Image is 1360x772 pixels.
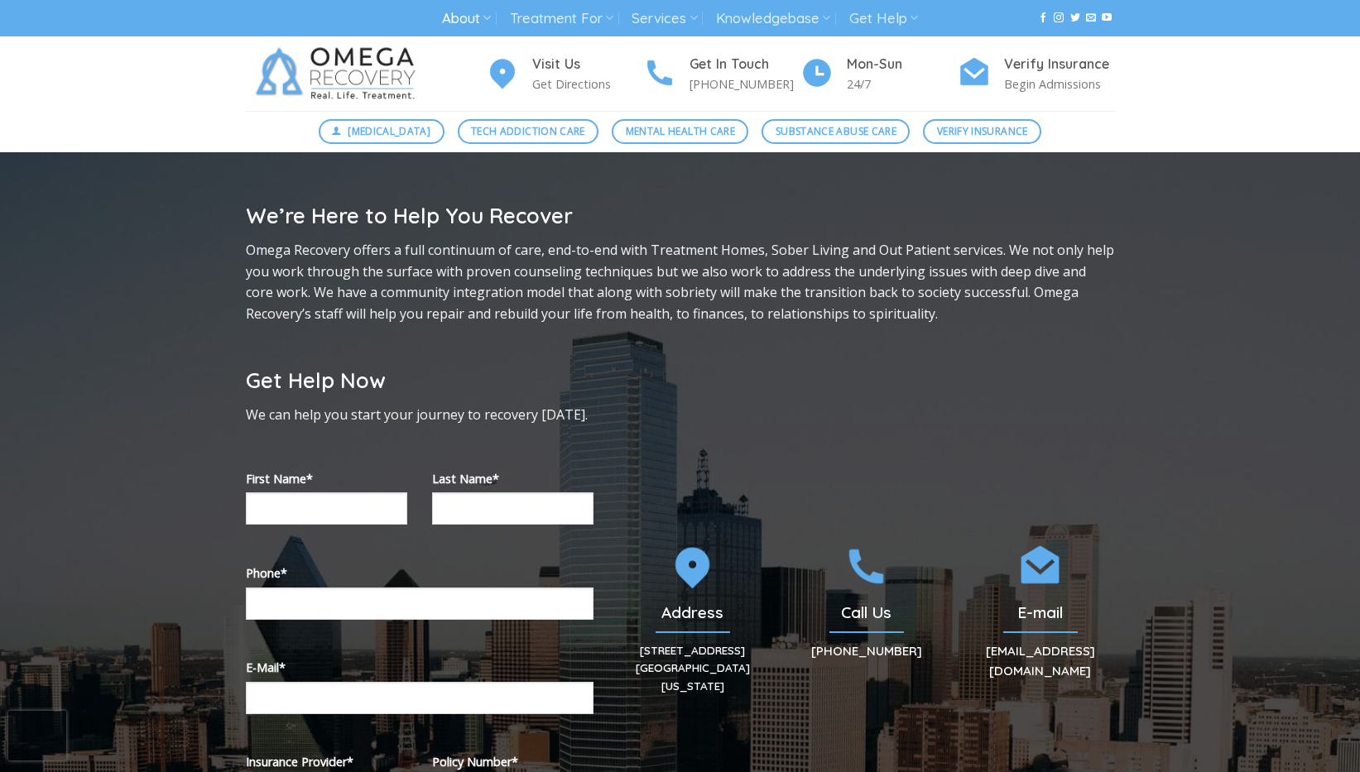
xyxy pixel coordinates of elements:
[246,752,407,771] label: Insurance Provider*
[532,54,643,75] h4: Visit Us
[1054,12,1064,24] a: Follow on Instagram
[626,123,735,139] span: Mental Health Care
[811,643,922,659] a: [PHONE_NUMBER]
[432,469,593,488] label: Last Name*
[1038,12,1048,24] a: Follow on Facebook
[636,643,750,693] a: [STREET_ADDRESS][GEOGRAPHIC_DATA][US_STATE]
[690,74,800,94] p: [PHONE_NUMBER]
[1102,12,1112,24] a: Follow on YouTube
[246,36,432,111] img: Omega Recovery
[486,54,643,94] a: Visit Us Get Directions
[1004,54,1115,75] h4: Verify Insurance
[762,119,910,144] a: Substance Abuse Care
[776,123,896,139] span: Substance Abuse Care
[246,469,407,488] label: First Name*
[937,123,1028,139] span: Verify Insurance
[618,602,767,623] h2: Address
[643,54,800,94] a: Get In Touch [PHONE_NUMBER]
[246,202,1115,229] h2: We’re Here to Help You Recover
[432,752,593,771] label: Policy Number*
[849,3,918,34] a: Get Help
[246,563,593,583] label: Phone*
[532,74,643,94] p: Get Directions
[847,74,958,94] p: 24/7
[319,119,445,144] a: [MEDICAL_DATA]
[966,602,1115,623] h2: E-mail
[986,643,1095,678] a: [EMAIL_ADDRESS][DOMAIN_NAME]
[348,123,430,139] span: [MEDICAL_DATA]
[246,405,593,426] p: We can help you start your journey to recovery [DATE].
[442,3,491,34] a: About
[632,3,697,34] a: Services
[847,54,958,75] h4: Mon-Sun
[1070,12,1080,24] a: Follow on Twitter
[458,119,599,144] a: Tech Addiction Care
[1086,12,1096,24] a: Send us an email
[246,240,1115,324] p: Omega Recovery offers a full continuum of care, end-to-end with Treatment Homes, Sober Living and...
[716,3,830,34] a: Knowledgebase
[246,658,593,677] label: E-Mail*
[958,54,1115,94] a: Verify Insurance Begin Admissions
[792,602,941,623] h2: Call Us
[246,367,593,394] h2: Get Help Now
[923,119,1041,144] a: Verify Insurance
[612,119,748,144] a: Mental Health Care
[471,123,585,139] span: Tech Addiction Care
[1004,74,1115,94] p: Begin Admissions
[690,54,800,75] h4: Get In Touch
[510,3,613,34] a: Treatment For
